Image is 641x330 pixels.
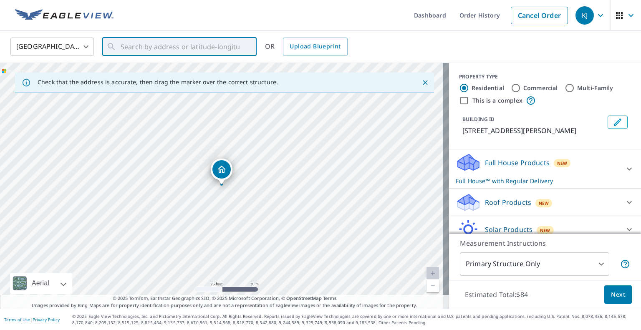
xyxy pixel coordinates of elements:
[485,158,550,168] p: Full House Products
[539,200,549,207] span: New
[420,77,431,88] button: Close
[472,96,522,105] label: This is a complex
[290,41,341,52] span: Upload Blueprint
[485,224,532,234] p: Solar Products
[460,238,630,248] p: Measurement Instructions
[38,78,278,86] p: Check that the address is accurate, then drag the marker over the correct structure.
[72,313,637,326] p: © 2025 Eagle View Technologies, Inc. and Pictometry International Corp. All Rights Reserved. Repo...
[577,84,613,92] label: Multi-Family
[15,9,114,22] img: EV Logo
[426,280,439,292] a: Current Level 20, Zoom Out
[456,153,634,185] div: Full House ProductsNewFull House™ with Regular Delivery
[426,267,439,280] a: Current Level 20, Zoom In Disabled
[265,38,348,56] div: OR
[211,159,232,184] div: Dropped pin, building 1, Residential property, 427 Cochran Rd Lexington, KY 40502
[33,317,60,322] a: Privacy Policy
[323,295,337,301] a: Terms
[511,7,568,24] a: Cancel Order
[462,116,495,123] p: BUILDING ID
[283,38,347,56] a: Upload Blueprint
[10,35,94,58] div: [GEOGRAPHIC_DATA]
[485,197,531,207] p: Roof Products
[620,259,630,269] span: Your report will include only the primary structure on the property. For example, a detached gara...
[458,285,535,304] p: Estimated Total: $84
[456,219,634,239] div: Solar ProductsNew
[460,252,609,276] div: Primary Structure Only
[456,176,619,185] p: Full House™ with Regular Delivery
[29,273,52,294] div: Aerial
[557,160,568,166] span: New
[611,290,625,300] span: Next
[121,35,240,58] input: Search by address or latitude-longitude
[604,285,632,304] button: Next
[456,192,634,212] div: Roof ProductsNew
[462,126,604,136] p: [STREET_ADDRESS][PERSON_NAME]
[4,317,60,322] p: |
[459,73,631,81] div: PROPERTY TYPE
[540,227,550,234] span: New
[113,295,337,302] span: © 2025 TomTom, Earthstar Geographics SIO, © 2025 Microsoft Corporation, ©
[523,84,558,92] label: Commercial
[286,295,321,301] a: OpenStreetMap
[4,317,30,322] a: Terms of Use
[10,273,72,294] div: Aerial
[472,84,504,92] label: Residential
[608,116,628,129] button: Edit building 1
[575,6,594,25] div: KJ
